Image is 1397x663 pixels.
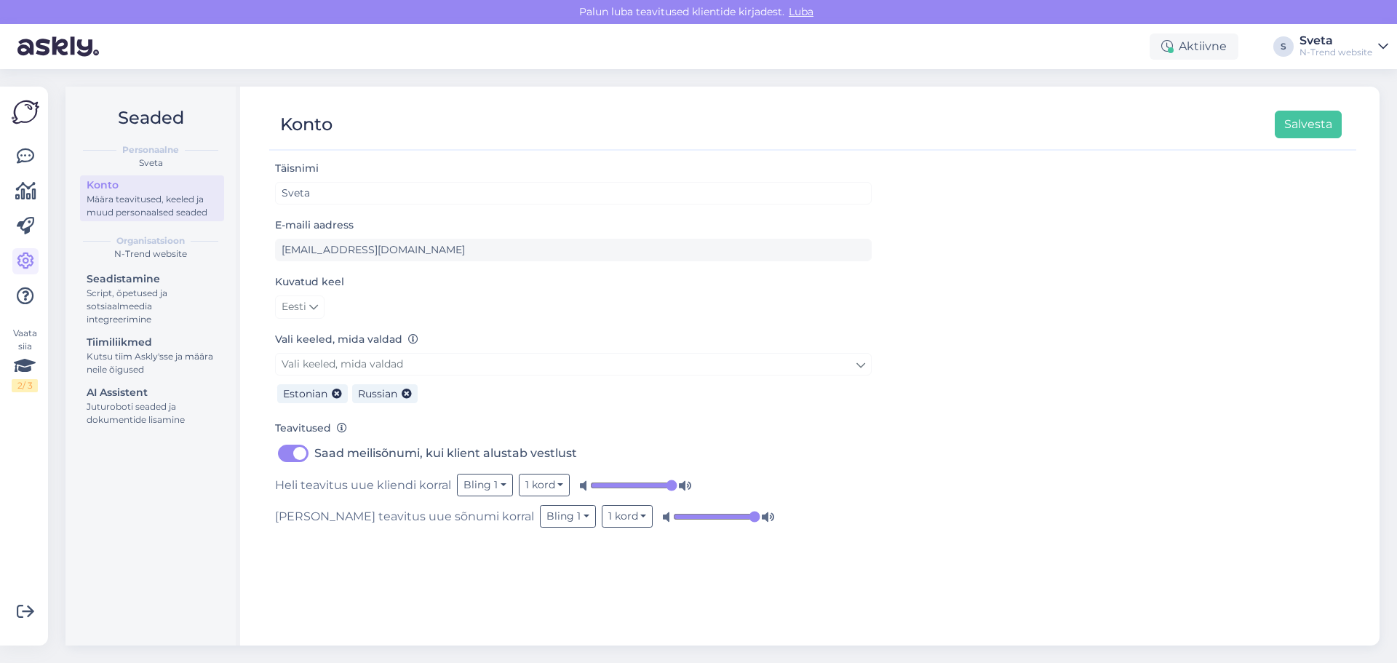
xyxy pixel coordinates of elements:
div: Kutsu tiim Askly'sse ja määra neile õigused [87,350,218,376]
div: Konto [280,111,333,138]
img: Askly Logo [12,98,39,126]
span: Eesti [282,299,306,315]
div: Tiimiliikmed [87,335,218,350]
input: Sisesta e-maili aadress [275,239,872,261]
a: KontoMäära teavitused, keeled ja muud personaalsed seaded [80,175,224,221]
span: Vali keeled, mida valdad [282,357,403,370]
a: SeadistamineScript, õpetused ja sotsiaalmeedia integreerimine [80,269,224,328]
button: Salvesta [1275,111,1342,138]
label: Vali keeled, mida valdad [275,332,418,347]
label: E-maili aadress [275,218,354,233]
div: Vaata siia [12,327,38,392]
div: AI Assistent [87,385,218,400]
div: 2 / 3 [12,379,38,392]
a: SvetaN-Trend website [1300,35,1388,58]
button: 1 kord [519,474,570,496]
a: TiimiliikmedKutsu tiim Askly'sse ja määra neile õigused [80,333,224,378]
button: Bling 1 [540,505,596,528]
div: Heli teavitus uue kliendi korral [275,474,872,496]
b: Organisatsioon [116,234,185,247]
div: [PERSON_NAME] teavitus uue sõnumi korral [275,505,872,528]
div: Määra teavitused, keeled ja muud personaalsed seaded [87,193,218,219]
span: Estonian [283,387,327,400]
div: N-Trend website [1300,47,1372,58]
span: Luba [784,5,818,18]
div: S [1273,36,1294,57]
input: Sisesta nimi [275,182,872,205]
div: Script, õpetused ja sotsiaalmeedia integreerimine [87,287,218,326]
label: Teavitused [275,421,347,436]
div: Aktiivne [1150,33,1238,60]
h2: Seaded [77,104,224,132]
div: Seadistamine [87,271,218,287]
label: Saad meilisõnumi, kui klient alustab vestlust [314,442,577,465]
div: Sveta [77,156,224,170]
div: Konto [87,178,218,193]
label: Kuvatud keel [275,274,344,290]
label: Täisnimi [275,161,319,176]
button: Bling 1 [457,474,513,496]
div: N-Trend website [77,247,224,261]
div: Juturoboti seaded ja dokumentide lisamine [87,400,218,426]
div: Sveta [1300,35,1372,47]
b: Personaalne [122,143,179,156]
a: Vali keeled, mida valdad [275,353,872,376]
a: Eesti [275,295,325,319]
button: 1 kord [602,505,653,528]
span: Russian [358,387,397,400]
a: AI AssistentJuturoboti seaded ja dokumentide lisamine [80,383,224,429]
